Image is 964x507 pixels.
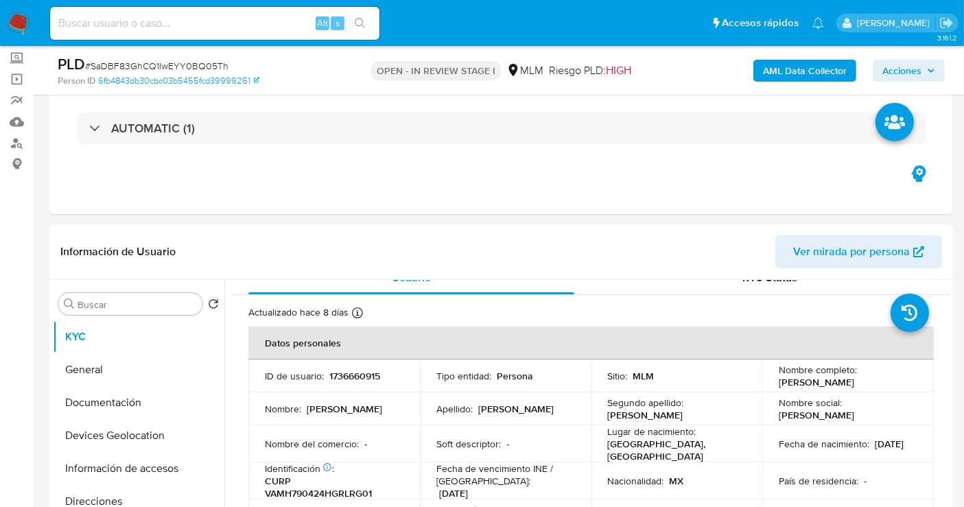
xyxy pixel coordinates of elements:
[779,397,842,409] p: Nombre social :
[336,16,340,30] span: s
[608,425,696,438] p: Lugar de nacimiento :
[779,409,854,421] p: [PERSON_NAME]
[58,53,85,75] b: PLD
[85,59,228,73] span: # SaDBF83GhCQ1IwEYY0BQ05Th
[60,245,176,259] h1: Información de Usuario
[939,16,954,30] a: Salir
[346,14,374,33] button: search-icon
[53,452,224,485] button: Información de accesos
[779,376,854,388] p: [PERSON_NAME]
[436,403,473,415] p: Apellido :
[265,403,301,415] p: Nombre :
[608,370,628,382] p: Sitio :
[857,16,934,30] p: nancy.sanchezgarcia@mercadolibre.com.mx
[779,364,857,376] p: Nombre completo :
[50,14,379,32] input: Buscar usuario o caso...
[779,475,858,487] p: País de residencia :
[53,419,224,452] button: Devices Geolocation
[265,462,334,475] p: Identificación :
[371,61,501,80] p: OPEN - IN REVIEW STAGE I
[506,63,543,78] div: MLM
[364,438,367,450] p: -
[64,298,75,309] button: Buscar
[98,75,259,87] a: 6fb4843db30cbc03b5455fcd39999251
[439,487,468,499] p: [DATE]
[436,462,575,487] p: Fecha de vencimiento INE / [GEOGRAPHIC_DATA] :
[58,75,95,87] b: Person ID
[497,370,533,382] p: Persona
[812,17,824,29] a: Notificaciones
[873,60,945,82] button: Acciones
[793,235,910,268] span: Ver mirada por persona
[937,32,957,43] span: 3.161.2
[608,409,683,421] p: [PERSON_NAME]
[608,475,664,487] p: Nacionalidad :
[608,397,684,409] p: Segundo apellido :
[208,298,219,314] button: Volver al orden por defecto
[265,370,324,382] p: ID de usuario :
[633,370,655,382] p: MLM
[882,60,921,82] span: Acciones
[329,370,380,382] p: 1736660915
[478,403,554,415] p: [PERSON_NAME]
[307,403,382,415] p: [PERSON_NAME]
[722,16,799,30] span: Accesos rápidos
[753,60,856,82] button: AML Data Collector
[763,60,847,82] b: AML Data Collector
[248,327,934,359] th: Datos personales
[111,121,195,136] h3: AUTOMATIC (1)
[53,320,224,353] button: KYC
[779,438,869,450] p: Fecha de nacimiento :
[248,306,349,319] p: Actualizado hace 8 días
[608,438,741,462] p: [GEOGRAPHIC_DATA], [GEOGRAPHIC_DATA]
[875,438,904,450] p: [DATE]
[506,438,509,450] p: -
[606,62,631,78] span: HIGH
[670,475,684,487] p: MX
[77,113,926,144] div: AUTOMATIC (1)
[436,438,501,450] p: Soft descriptor :
[78,298,197,311] input: Buscar
[265,475,398,499] p: CURP VAMH790424HGRLRG01
[436,370,491,382] p: Tipo entidad :
[549,63,631,78] span: Riesgo PLD:
[53,386,224,419] button: Documentación
[265,438,359,450] p: Nombre del comercio :
[53,353,224,386] button: General
[864,475,867,487] p: -
[317,16,328,30] span: Alt
[775,235,942,268] button: Ver mirada por persona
